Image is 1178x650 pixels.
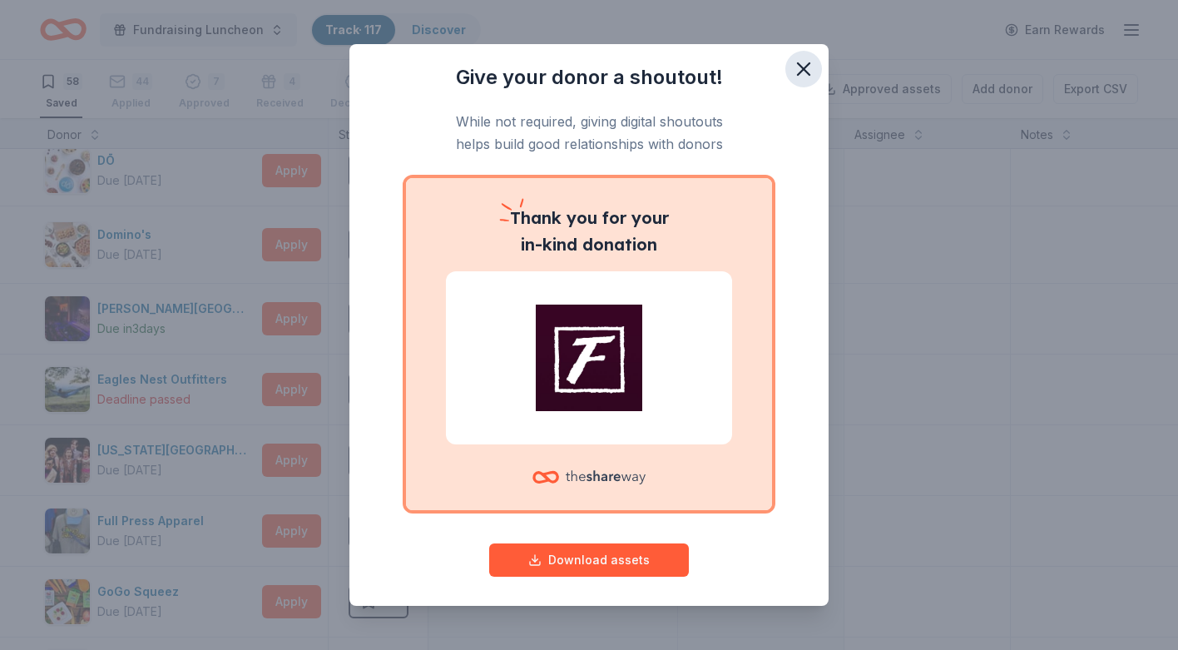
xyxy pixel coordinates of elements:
[489,543,689,577] button: Download assets
[383,111,795,155] p: While not required, giving digital shoutouts helps build good relationships with donors
[510,207,562,228] span: Thank
[466,305,712,411] img: Fleming's
[446,205,732,258] p: you for your in-kind donation
[383,64,795,91] h3: Give your donor a shoutout!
